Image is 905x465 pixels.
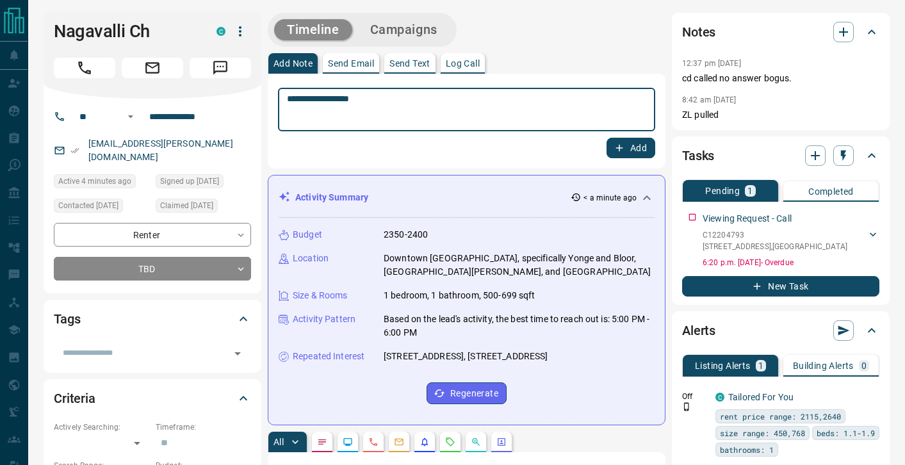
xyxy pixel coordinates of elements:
[190,58,251,78] span: Message
[793,361,854,370] p: Building Alerts
[122,58,183,78] span: Email
[682,315,879,346] div: Alerts
[682,22,715,42] h2: Notes
[720,410,841,423] span: rent price range: 2115,2640
[682,391,708,402] p: Off
[682,140,879,171] div: Tasks
[758,361,763,370] p: 1
[279,186,655,209] div: Activity Summary< a minute ago
[54,174,149,192] div: Mon Aug 18 2025
[427,382,507,404] button: Regenerate
[274,19,352,40] button: Timeline
[54,304,251,334] div: Tags
[384,313,655,339] p: Based on the lead's activity, the best time to reach out is: 5:00 PM - 6:00 PM
[682,402,691,411] svg: Push Notification Only
[384,289,535,302] p: 1 bedroom, 1 bathroom, 500-699 sqft
[384,252,655,279] p: Downtown [GEOGRAPHIC_DATA], specifically Yonge and Bloor, [GEOGRAPHIC_DATA][PERSON_NAME], and [GE...
[682,59,741,68] p: 12:37 pm [DATE]
[156,174,251,192] div: Fri Jul 04 2025
[328,59,374,68] p: Send Email
[357,19,450,40] button: Campaigns
[607,138,655,158] button: Add
[54,421,149,433] p: Actively Searching:
[273,59,313,68] p: Add Note
[583,192,637,204] p: < a minute ago
[471,437,481,447] svg: Opportunities
[682,72,879,85] p: cd called no answer bogus.
[808,187,854,196] p: Completed
[54,309,80,329] h2: Tags
[216,27,225,36] div: condos.ca
[695,361,751,370] p: Listing Alerts
[293,350,364,363] p: Repeated Interest
[861,361,867,370] p: 0
[445,437,455,447] svg: Requests
[720,443,774,456] span: bathrooms: 1
[88,138,233,162] a: [EMAIL_ADDRESS][PERSON_NAME][DOMAIN_NAME]
[703,241,847,252] p: [STREET_ADDRESS] , [GEOGRAPHIC_DATA]
[293,289,348,302] p: Size & Rooms
[747,186,753,195] p: 1
[394,437,404,447] svg: Emails
[160,175,219,188] span: Signed up [DATE]
[682,108,879,122] p: ZL pulled
[384,350,548,363] p: [STREET_ADDRESS], [STREET_ADDRESS]
[54,383,251,414] div: Criteria
[682,320,715,341] h2: Alerts
[293,252,329,265] p: Location
[446,59,480,68] p: Log Call
[343,437,353,447] svg: Lead Browsing Activity
[160,199,213,212] span: Claimed [DATE]
[368,437,379,447] svg: Calls
[58,175,131,188] span: Active 4 minutes ago
[273,437,284,446] p: All
[703,227,879,255] div: C12204793[STREET_ADDRESS],[GEOGRAPHIC_DATA]
[54,388,95,409] h2: Criteria
[317,437,327,447] svg: Notes
[156,421,251,433] p: Timeframe:
[70,146,79,155] svg: Email Verified
[54,223,251,247] div: Renter
[293,228,322,241] p: Budget
[389,59,430,68] p: Send Text
[682,145,714,166] h2: Tasks
[703,212,792,225] p: Viewing Request - Call
[295,191,368,204] p: Activity Summary
[720,427,805,439] span: size range: 450,768
[496,437,507,447] svg: Agent Actions
[703,257,879,268] p: 6:20 p.m. [DATE] - Overdue
[54,257,251,281] div: TBD
[384,228,428,241] p: 2350-2400
[682,276,879,297] button: New Task
[420,437,430,447] svg: Listing Alerts
[156,199,251,216] div: Sat Jul 05 2025
[703,229,847,241] p: C12204793
[123,109,138,124] button: Open
[715,393,724,402] div: condos.ca
[229,345,247,363] button: Open
[817,427,875,439] span: beds: 1.1-1.9
[54,199,149,216] div: Mon Jul 07 2025
[682,17,879,47] div: Notes
[728,392,794,402] a: Tailored For You
[58,199,118,212] span: Contacted [DATE]
[54,58,115,78] span: Call
[705,186,740,195] p: Pending
[54,21,197,42] h1: Nagavalli Ch
[682,95,737,104] p: 8:42 am [DATE]
[293,313,355,326] p: Activity Pattern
